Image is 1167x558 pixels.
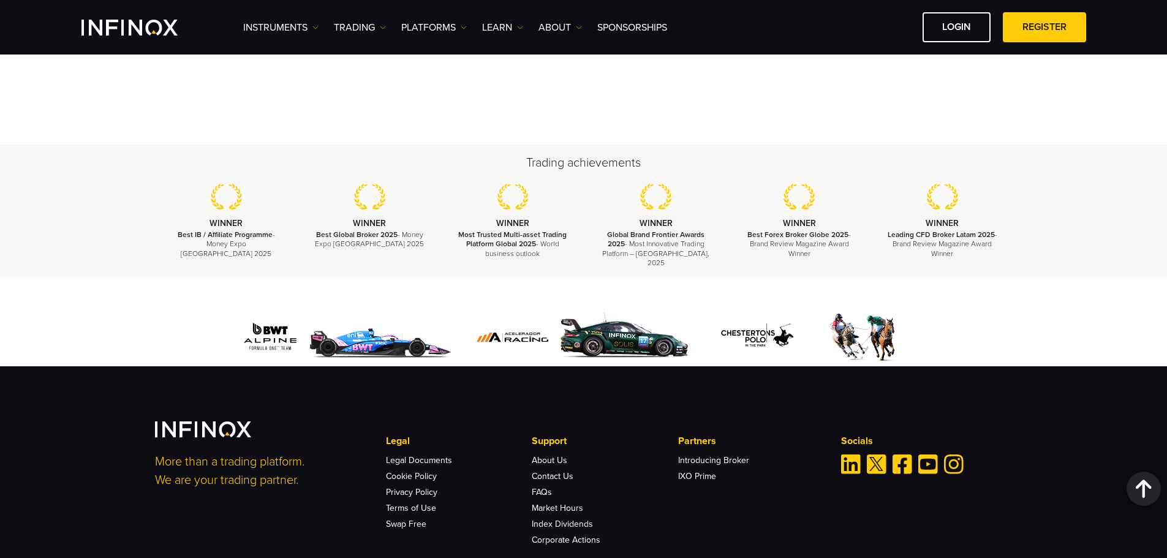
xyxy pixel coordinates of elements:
a: Index Dividends [532,519,593,529]
strong: WINNER [353,218,386,228]
a: Learn [482,20,523,35]
a: Cookie Policy [386,471,437,481]
p: Socials [841,434,1013,448]
strong: Best IB / Affiliate Programme [178,230,273,239]
p: - Money Expo [GEOGRAPHIC_DATA] 2025 [313,230,426,249]
p: - World business outlook [456,230,569,258]
p: Legal [386,434,532,448]
p: Support [532,434,678,448]
strong: Best Forex Broker Globe 2025 [747,230,848,239]
a: INFINOX Logo [81,20,206,36]
a: Twitter [867,454,886,474]
a: Linkedin [841,454,861,474]
a: About Us [532,455,567,466]
strong: WINNER [783,218,816,228]
strong: WINNER [210,218,243,228]
a: Contact Us [532,471,573,481]
p: - Money Expo [GEOGRAPHIC_DATA] 2025 [170,230,283,258]
a: FAQs [532,487,552,497]
a: IXO Prime [678,471,716,481]
a: Privacy Policy [386,487,437,497]
a: Corporate Actions [532,535,600,545]
p: More than a trading platform. We are your trading partner. [155,453,369,489]
strong: Global Brand Frontier Awards 2025 [607,230,704,248]
a: Swap Free [386,519,426,529]
a: PLATFORMS [401,20,467,35]
strong: WINNER [926,218,959,228]
a: Market Hours [532,503,583,513]
a: ABOUT [538,20,582,35]
a: SPONSORSHIPS [597,20,667,35]
strong: WINNER [640,218,673,228]
p: Partners [678,434,824,448]
a: Introducing Broker [678,455,749,466]
a: REGISTER [1003,12,1086,42]
strong: Most Trusted Multi-asset Trading Platform Global 2025 [458,230,567,248]
a: Facebook [893,454,912,474]
p: - Brand Review Magazine Award Winner [886,230,999,258]
a: Youtube [918,454,938,474]
a: LOGIN [923,12,991,42]
a: Legal Documents [386,455,452,466]
strong: Leading CFD Broker Latam 2025 [888,230,995,239]
strong: WINNER [496,218,529,228]
a: Instruments [243,20,319,35]
p: - Most Innovative Trading Platform – [GEOGRAPHIC_DATA], 2025 [600,230,712,268]
a: TRADING [334,20,386,35]
a: Terms of Use [386,503,436,513]
h2: Trading achievements [155,154,1013,172]
strong: Best Global Broker 2025 [316,230,398,239]
a: Instagram [944,454,964,474]
p: - Brand Review Magazine Award Winner [743,230,856,258]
